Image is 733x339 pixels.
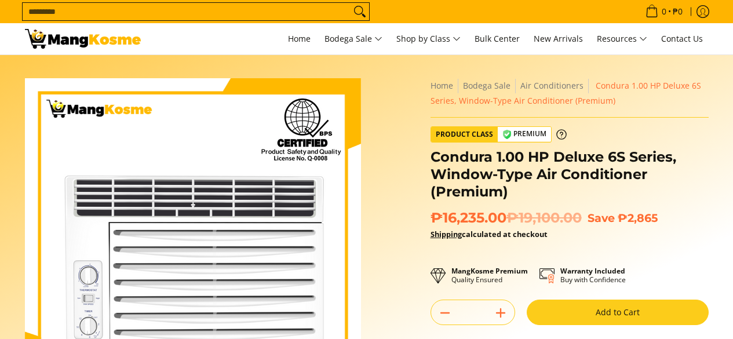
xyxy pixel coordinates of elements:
[506,209,582,227] del: ₱19,100.00
[671,8,684,16] span: ₱0
[661,33,703,44] span: Contact Us
[431,80,453,91] a: Home
[597,32,647,46] span: Resources
[431,229,462,239] a: Shipping
[463,80,510,91] a: Bodega Sale
[288,33,311,44] span: Home
[431,127,498,142] span: Product Class
[451,267,528,284] p: Quality Ensured
[431,80,701,106] span: Condura 1.00 HP Deluxe 6S Series, Window-Type Air Conditioner (Premium)
[351,3,369,20] button: Search
[520,80,584,91] a: Air Conditioners
[618,211,658,225] span: ₱2,865
[282,23,316,54] a: Home
[502,130,512,139] img: premium-badge-icon.webp
[591,23,653,54] a: Resources
[25,29,141,49] img: Condura Window-Type Aircon: 6S Series 1.00 HP - Class B l Mang Kosme
[431,148,709,201] h1: Condura 1.00 HP Deluxe 6S Series, Window-Type Air Conditioner (Premium)
[431,126,567,143] a: Product Class Premium
[660,8,668,16] span: 0
[431,209,582,227] span: ₱16,235.00
[431,78,709,108] nav: Breadcrumbs
[560,267,626,284] p: Buy with Confidence
[391,23,466,54] a: Shop by Class
[642,5,686,18] span: •
[487,304,515,322] button: Add
[560,266,625,276] strong: Warranty Included
[534,33,583,44] span: New Arrivals
[324,32,382,46] span: Bodega Sale
[655,23,709,54] a: Contact Us
[528,23,589,54] a: New Arrivals
[527,300,709,325] button: Add to Cart
[451,266,528,276] strong: MangKosme Premium
[475,33,520,44] span: Bulk Center
[431,229,548,239] strong: calculated at checkout
[588,211,615,225] span: Save
[498,127,551,141] span: Premium
[469,23,526,54] a: Bulk Center
[152,23,709,54] nav: Main Menu
[431,304,459,322] button: Subtract
[319,23,388,54] a: Bodega Sale
[396,32,461,46] span: Shop by Class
